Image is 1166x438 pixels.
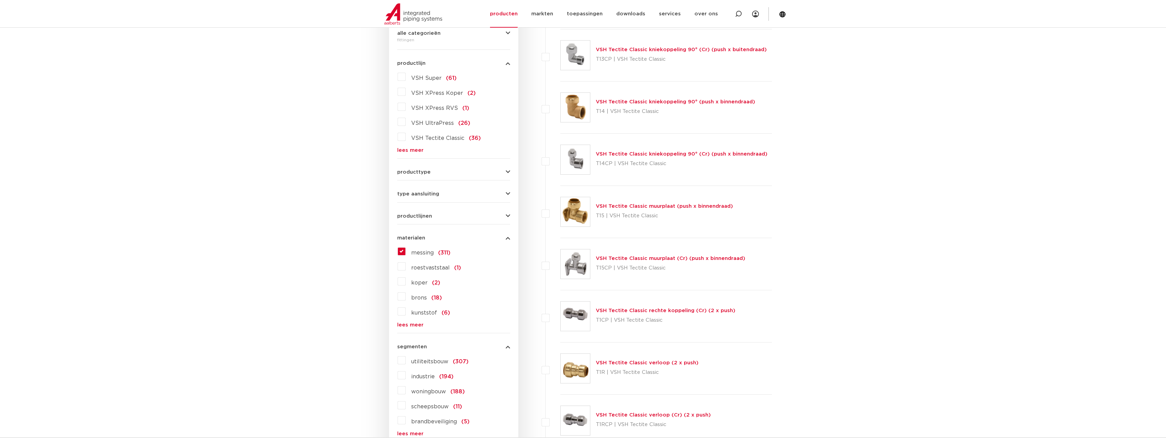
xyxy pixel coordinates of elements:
[397,36,510,44] div: fittingen
[397,170,431,175] span: producttype
[397,344,427,349] span: segmenten
[596,315,735,326] p: T1CP | VSH Tectite Classic
[596,158,767,169] p: T14CP | VSH Tectite Classic
[454,265,461,271] span: (1)
[411,250,434,255] span: messing
[596,210,733,221] p: T15 | VSH Tectite Classic
[397,170,510,175] button: producttype
[431,295,442,301] span: (18)
[397,235,425,240] span: materialen
[561,197,590,227] img: Thumbnail for VSH Tectite Classic muurplaat (push x binnendraad)
[397,214,432,219] span: productlijnen
[596,54,767,65] p: T13CP | VSH Tectite Classic
[453,404,462,409] span: (11)
[596,204,733,209] a: VSH Tectite Classic muurplaat (push x binnendraad)
[411,310,437,316] span: kunststof
[596,360,699,365] a: VSH Tectite Classic verloop (2 x push)
[411,90,463,96] span: VSH XPress Koper
[596,263,745,274] p: T15CP | VSH Tectite Classic
[411,404,449,409] span: scheepsbouw
[397,31,441,36] span: alle categorieën
[561,354,590,383] img: Thumbnail for VSH Tectite Classic verloop (2 x push)
[596,308,735,313] a: VSH Tectite Classic rechte koppeling (Cr) (2 x push)
[446,75,457,81] span: (61)
[411,419,457,424] span: brandbeveiliging
[411,135,464,141] span: VSH Tectite Classic
[411,280,428,286] span: koper
[411,265,450,271] span: roestvaststaal
[432,280,440,286] span: (2)
[397,344,510,349] button: segmenten
[596,412,711,418] a: VSH Tectite Classic verloop (Cr) (2 x push)
[397,191,439,196] span: type aansluiting
[462,105,469,111] span: (1)
[397,214,510,219] button: productlijnen
[561,145,590,174] img: Thumbnail for VSH Tectite Classic kniekoppeling 90° (Cr) (push x binnendraad)
[411,374,435,379] span: industrie
[561,249,590,279] img: Thumbnail for VSH Tectite Classic muurplaat (Cr) (push x binnendraad)
[411,389,446,394] span: woningbouw
[397,31,510,36] button: alle categorieën
[411,75,442,81] span: VSH Super
[411,105,458,111] span: VSH XPress RVS
[561,41,590,70] img: Thumbnail for VSH Tectite Classic kniekoppeling 90° (Cr) (push x buitendraad)
[596,419,711,430] p: T1RCP | VSH Tectite Classic
[438,250,450,255] span: (311)
[450,389,465,394] span: (188)
[596,367,699,378] p: T1R | VSH Tectite Classic
[411,120,454,126] span: VSH UltraPress
[397,431,510,436] a: lees meer
[596,106,755,117] p: T14 | VSH Tectite Classic
[397,61,426,66] span: productlijn
[411,295,427,301] span: brons
[397,235,510,240] button: materialen
[439,374,454,379] span: (194)
[453,359,469,364] span: (307)
[411,359,448,364] span: utiliteitsbouw
[561,302,590,331] img: Thumbnail for VSH Tectite Classic rechte koppeling (Cr) (2 x push)
[397,61,510,66] button: productlijn
[458,120,470,126] span: (26)
[397,148,510,153] a: lees meer
[461,419,470,424] span: (5)
[561,406,590,435] img: Thumbnail for VSH Tectite Classic verloop (Cr) (2 x push)
[397,191,510,196] button: type aansluiting
[442,310,450,316] span: (6)
[397,322,510,327] a: lees meer
[596,99,755,104] a: VSH Tectite Classic kniekoppeling 90° (push x binnendraad)
[561,93,590,122] img: Thumbnail for VSH Tectite Classic kniekoppeling 90° (push x binnendraad)
[596,47,767,52] a: VSH Tectite Classic kniekoppeling 90° (Cr) (push x buitendraad)
[596,151,767,157] a: VSH Tectite Classic kniekoppeling 90° (Cr) (push x binnendraad)
[469,135,481,141] span: (36)
[596,256,745,261] a: VSH Tectite Classic muurplaat (Cr) (push x binnendraad)
[467,90,476,96] span: (2)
